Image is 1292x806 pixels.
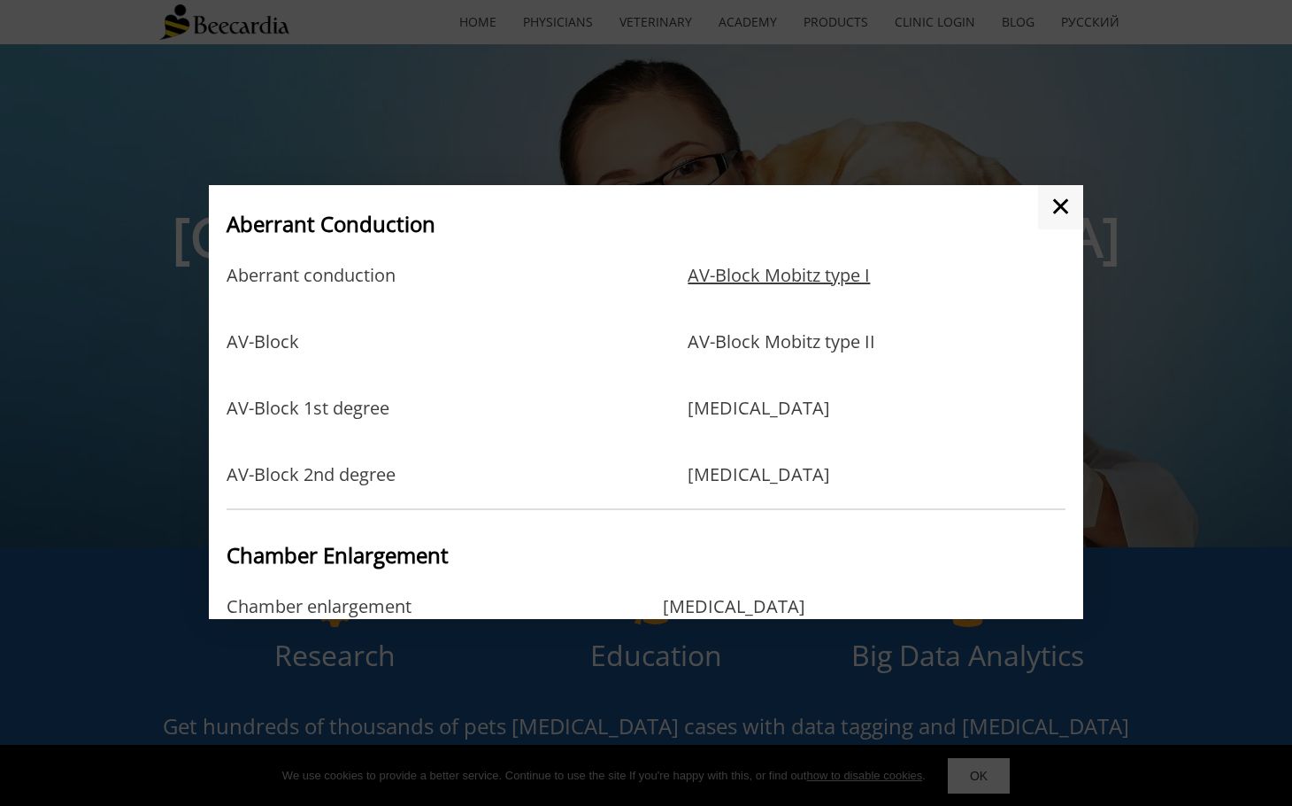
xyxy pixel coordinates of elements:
[227,331,299,389] a: AV-Block
[688,331,875,389] a: AV-Block Mobitz type II
[688,398,830,455] a: [MEDICAL_DATA]
[227,209,435,238] span: Aberrant Conduction
[1038,185,1083,229] a: ✕
[663,596,805,654] a: [MEDICAL_DATA]
[227,398,389,455] a: AV-Block 1st degree
[688,265,870,322] a: AV-Block Mobitz type I
[227,265,396,322] a: Aberrant conduction
[227,464,396,485] a: AV-Block 2nd degree
[227,540,449,570] span: Chamber Enlargement
[688,464,830,485] a: [MEDICAL_DATA]
[227,596,411,654] a: Chamber enlargement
